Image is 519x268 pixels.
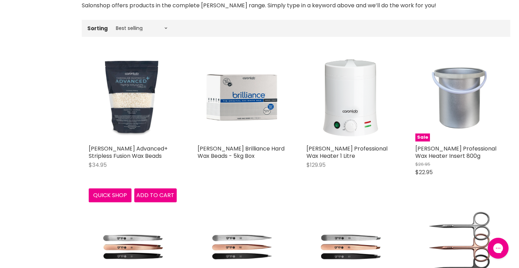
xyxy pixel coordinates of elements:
span: $22.95 [415,168,433,176]
span: Sale [415,133,430,141]
a: Caron Professional Wax Heater Insert 800gSale [415,54,503,141]
span: $129.95 [306,161,326,169]
img: Caron Professional Wax Heater Insert 800g [415,54,503,141]
span: Add to cart [136,191,174,199]
button: Quick shop [89,188,131,202]
label: Sorting [87,25,108,31]
a: [PERSON_NAME] Advanced+ Stripless Fusion Wax Beads [89,145,168,160]
img: Caron Professional Wax Heater 1 Litre [306,54,394,141]
button: Add to cart [134,188,177,202]
a: [PERSON_NAME] Brilliance Hard Wax Beads - 5kg Box [198,145,285,160]
a: [PERSON_NAME] Professional Wax Heater Insert 800g [415,145,496,160]
span: $34.95 [89,161,107,169]
img: Caron Advanced+ Stripless Fusion Wax Beads [89,54,177,141]
img: Caron Brilliance Hard Wax Beads - 5kg Box [198,54,286,141]
span: $26.95 [415,161,430,168]
a: [PERSON_NAME] Professional Wax Heater 1 Litre [306,145,388,160]
iframe: Gorgias live chat messenger [484,235,512,261]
